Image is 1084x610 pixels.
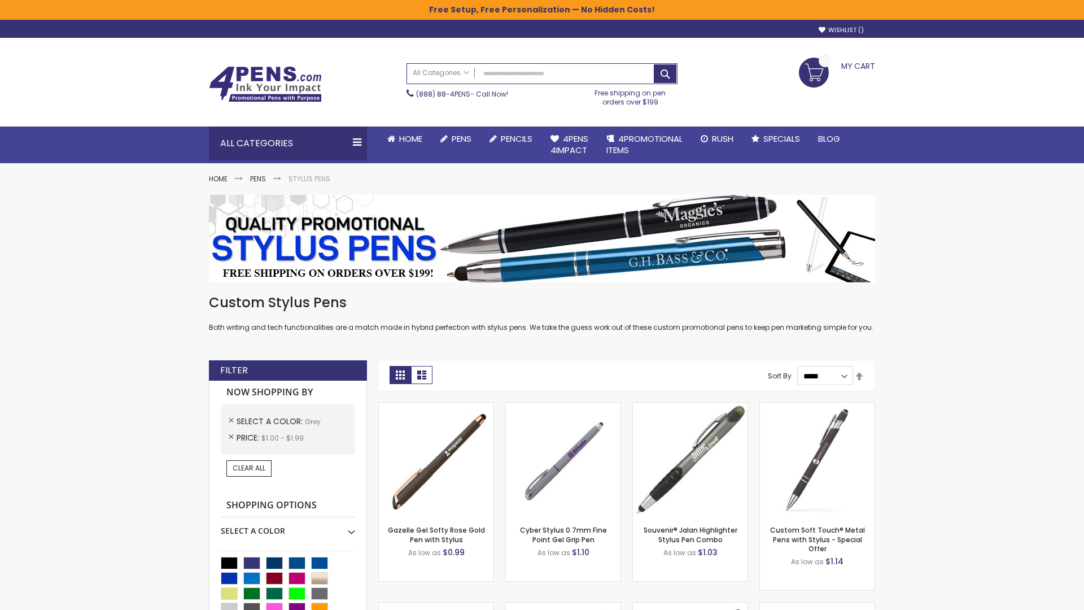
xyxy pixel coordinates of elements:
[390,366,411,384] strong: Grid
[742,127,809,151] a: Specials
[663,548,696,557] span: As low as
[572,547,589,558] span: $1.10
[506,402,620,412] a: Cyber Stylus 0.7mm Fine Point Gel Grip Pen-Grey
[221,517,355,537] div: Select A Color
[379,402,493,412] a: Gazelle Gel Softy Rose Gold Pen with Stylus-Grey
[768,371,792,381] label: Sort By
[416,89,508,99] span: - Call Now!
[791,557,824,567] span: As low as
[237,416,305,427] span: Select A Color
[220,364,248,377] strong: Filter
[818,133,840,145] span: Blog
[237,432,261,443] span: Price
[506,403,620,517] img: Cyber Stylus 0.7mm Fine Point Gel Grip Pen-Grey
[763,133,800,145] span: Specials
[413,68,469,77] span: All Categories
[305,417,321,426] span: Grey
[399,133,422,145] span: Home
[712,133,733,145] span: Rush
[825,556,843,567] span: $1.14
[388,525,485,544] a: Gazelle Gel Softy Rose Gold Pen with Stylus
[226,460,272,476] a: Clear All
[692,127,742,151] a: Rush
[221,494,355,518] strong: Shopping Options
[452,133,471,145] span: Pens
[760,402,875,412] a: Custom Soft Touch® Metal Pens with Stylus-Grey
[809,127,849,151] a: Blog
[289,174,330,184] strong: Stylus Pens
[770,525,865,553] a: Custom Soft Touch® Metal Pens with Stylus - Special Offer
[250,174,266,184] a: Pens
[379,403,493,517] img: Gazelle Gel Softy Rose Gold Pen with Stylus-Grey
[480,127,541,151] a: Pencils
[760,403,875,517] img: Custom Soft Touch® Metal Pens with Stylus-Grey
[209,174,228,184] a: Home
[633,402,748,412] a: Souvenir® Jalan Highlighter Stylus Pen Combo-Grey
[209,195,875,282] img: Stylus Pens
[606,133,683,156] span: 4PROMOTIONAL ITEMS
[644,525,737,544] a: Souvenir® Jalan Highlighter Stylus Pen Combo
[209,294,875,312] h1: Custom Stylus Pens
[233,463,265,473] span: Clear All
[541,127,597,163] a: 4Pens4impact
[261,433,304,443] span: $1.00 - $1.99
[583,84,678,107] div: Free shipping on pen orders over $199
[597,127,692,163] a: 4PROMOTIONALITEMS
[698,547,718,558] span: $1.03
[633,403,748,517] img: Souvenir® Jalan Highlighter Stylus Pen Combo-Grey
[221,381,355,404] strong: Now Shopping by
[209,66,322,102] img: 4Pens Custom Pens and Promotional Products
[537,548,570,557] span: As low as
[209,294,875,333] div: Both writing and tech functionalities are a match made in hybrid perfection with stylus pens. We ...
[443,547,465,558] span: $0.99
[501,133,532,145] span: Pencils
[416,89,470,99] a: (888) 88-4PENS
[407,64,475,82] a: All Categories
[520,525,607,544] a: Cyber Stylus 0.7mm Fine Point Gel Grip Pen
[431,127,480,151] a: Pens
[550,133,588,156] span: 4Pens 4impact
[408,548,441,557] span: As low as
[209,127,367,160] div: All Categories
[378,127,431,151] a: Home
[819,26,864,34] a: Wishlist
